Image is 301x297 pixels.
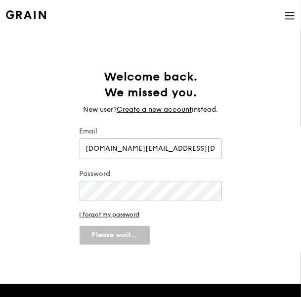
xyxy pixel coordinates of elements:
img: Grain [6,10,46,19]
h1: Welcome back. We missed you. [80,69,222,101]
button: Please wait... [80,226,150,245]
a: I forgot my password [80,211,222,218]
label: Email [80,127,222,136]
label: Password [80,169,222,179]
span: New user? [83,105,117,114]
span: instead. [192,105,218,114]
a: Create a new account [117,105,192,115]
